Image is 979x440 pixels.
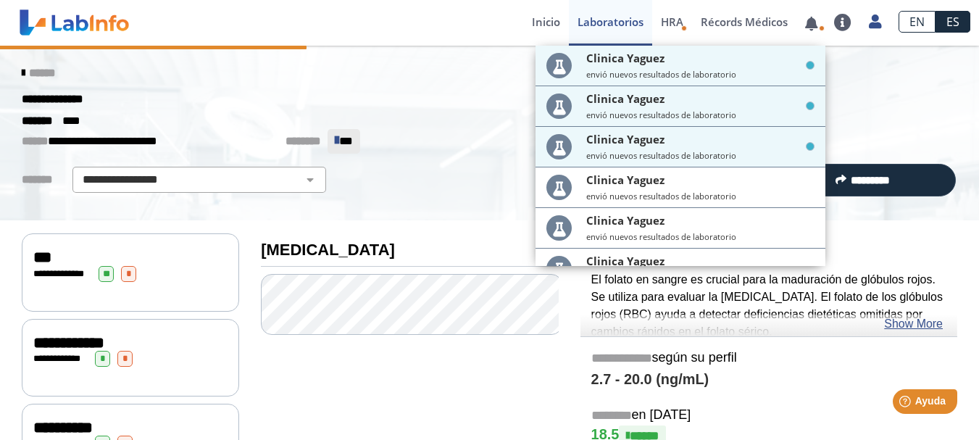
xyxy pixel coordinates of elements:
span: Clinica Yaguez [586,173,665,187]
a: ES [936,11,970,33]
iframe: Help widget launcher [850,383,963,424]
h5: según su perfil [591,350,946,367]
small: envió nuevos resultados de laboratorio [586,109,815,120]
p: El folato en sangre es crucial para la maduración de glóbulos rojos. Se utiliza para evaluar la [... [591,271,946,341]
a: EN [899,11,936,33]
h4: 2.7 - 20.0 (ng/mL) [591,371,946,389]
span: Clinica Yaguez [586,91,665,106]
span: Clinica Yaguez [586,254,665,268]
span: Clinica Yaguez [586,132,665,146]
span: Clinica Yaguez [586,51,665,65]
a: Show More [884,315,943,333]
small: envió nuevos resultados de laboratorio [586,191,815,202]
h5: en [DATE] [591,407,946,424]
b: [MEDICAL_DATA] [261,241,395,259]
span: HRA [661,14,683,29]
small: envió nuevos resultados de laboratorio [586,150,815,161]
small: envió nuevos resultados de laboratorio [586,69,815,80]
span: Clinica Yaguez [586,213,665,228]
small: envió nuevos resultados de laboratorio [586,231,815,242]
